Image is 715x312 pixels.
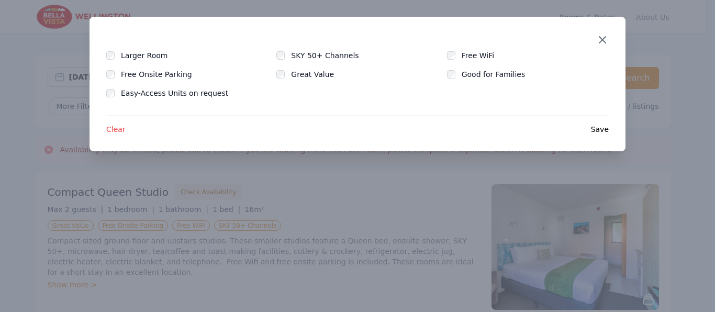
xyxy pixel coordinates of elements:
label: Free WiFi [462,50,507,61]
span: Clear [106,124,126,135]
label: SKY 50+ Channels [291,50,371,61]
span: Save [591,124,609,135]
label: Larger Room [121,50,180,61]
label: Free Onsite Parking [121,69,205,80]
label: Good for Families [462,69,538,80]
label: Great Value [291,69,347,80]
label: Easy-Access Units on request [121,88,241,98]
